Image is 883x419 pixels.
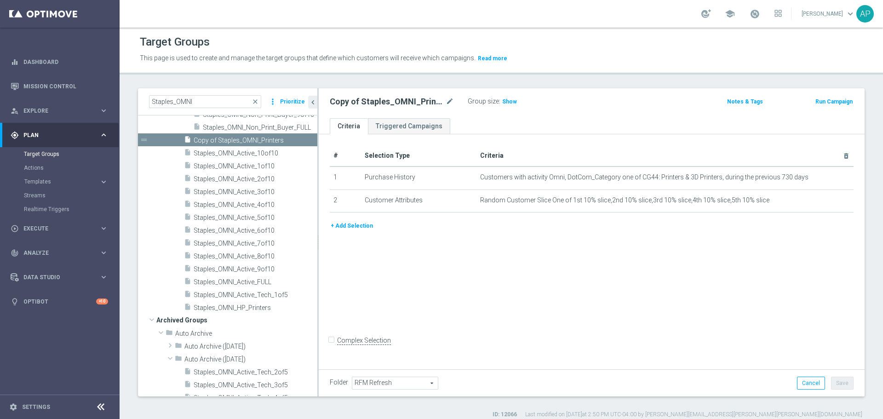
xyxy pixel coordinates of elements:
button: lightbulb Optibot +10 [10,298,109,305]
span: keyboard_arrow_down [845,9,855,19]
i: insert_drive_file [184,149,191,159]
button: chevron_left [308,96,317,109]
i: insert_drive_file [184,239,191,249]
i: insert_drive_file [184,277,191,288]
div: Dashboard [11,50,108,74]
i: person_search [11,107,19,115]
span: Copy of Staples_OMNI_Printers [194,137,317,144]
i: insert_drive_file [193,110,201,121]
span: Staples_OMNI_Active_Tech_3of5 [194,381,317,389]
span: Staples_OMNI_HP_Printers [194,304,317,312]
div: Realtime Triggers [24,202,119,216]
i: keyboard_arrow_right [99,224,108,233]
div: Plan [11,131,99,139]
i: settings [9,403,17,411]
span: Staples_OMNI_Active_6of10 [194,227,317,235]
span: Plan [23,132,99,138]
i: gps_fixed [11,131,19,139]
button: Mission Control [10,83,109,90]
a: Triggered Campaigns [368,118,450,134]
i: insert_drive_file [184,187,191,198]
i: keyboard_arrow_right [99,273,108,281]
i: insert_drive_file [184,393,191,404]
i: equalizer [11,58,19,66]
span: Show [502,98,517,105]
div: +10 [96,298,108,304]
span: Analyze [23,250,99,256]
span: Explore [23,108,99,114]
span: Staples_OMNI_Active_7of10 [194,240,317,247]
button: Notes & Tags [726,97,764,107]
button: Run Campaign [814,97,854,107]
span: Staples_OMNI_Active_Tech_1of5 [194,291,317,299]
i: insert_drive_file [184,213,191,224]
i: folder [175,342,182,352]
i: insert_drive_file [184,380,191,391]
button: track_changes Analyze keyboard_arrow_right [10,249,109,257]
span: Staples_OMNI_Active_4of10 [194,201,317,209]
i: insert_drive_file [184,136,191,146]
span: Staples_OMNI_Non_Print_Buyer_FULL [203,124,317,132]
span: Staples_OMNI_Active_Tech_2of5 [194,368,317,376]
span: Random Customer Slice One of 1st 10% slice,2nd 10% slice,3rd 10% slice,4th 10% slice,5th 10% slice [480,196,769,204]
div: Templates keyboard_arrow_right [24,178,109,185]
div: Data Studio [11,273,99,281]
i: insert_drive_file [184,252,191,262]
td: 1 [330,166,361,189]
label: Complex Selection [337,336,391,345]
a: Settings [22,404,50,410]
div: AP [856,5,874,23]
div: Execute [11,224,99,233]
span: Staples_OMNI_Active_FULL [194,278,317,286]
i: more_vert [268,95,277,108]
span: Customers with activity Omni, DotCom_Category one of CG44: Printers & 3D Printers, during the pre... [480,173,808,181]
i: insert_drive_file [184,290,191,301]
span: Auto Archive [175,330,317,338]
a: Mission Control [23,74,108,98]
i: insert_drive_file [184,174,191,185]
a: Dashboard [23,50,108,74]
span: Auto Archive (2025-08-27) [184,356,317,363]
i: play_circle_outline [11,224,19,233]
span: Data Studio [23,275,99,280]
div: Analyze [11,249,99,257]
a: Actions [24,164,96,172]
div: Actions [24,161,119,175]
th: Selection Type [361,145,476,166]
button: play_circle_outline Execute keyboard_arrow_right [10,225,109,232]
i: folder [166,329,173,339]
button: Cancel [797,377,825,390]
a: Streams [24,192,96,199]
i: insert_drive_file [184,161,191,172]
a: Optibot [23,289,96,314]
i: keyboard_arrow_right [99,106,108,115]
label: Folder [330,379,348,386]
label: Last modified on [DATE] at 2:50 PM UTC-04:00 by [PERSON_NAME][EMAIL_ADDRESS][PERSON_NAME][PERSON_... [525,411,862,419]
label: ID: 12066 [493,411,517,419]
i: lightbulb [11,298,19,306]
h1: Target Groups [140,35,210,49]
button: person_search Explore keyboard_arrow_right [10,107,109,115]
label: Group size [468,98,499,105]
button: equalizer Dashboard [10,58,109,66]
span: Staples_OMNI_Active_3of10 [194,188,317,196]
a: Realtime Triggers [24,206,96,213]
i: insert_drive_file [184,303,191,314]
span: Staples_OMNI_Active_1of10 [194,162,317,170]
td: 2 [330,189,361,212]
button: Prioritize [279,96,306,108]
button: + Add Selection [330,221,374,231]
button: Data Studio keyboard_arrow_right [10,274,109,281]
span: Criteria [480,152,504,159]
i: insert_drive_file [184,200,191,211]
button: gps_fixed Plan keyboard_arrow_right [10,132,109,139]
div: Target Groups [24,147,119,161]
i: folder [175,355,182,365]
td: Customer Attributes [361,189,476,212]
